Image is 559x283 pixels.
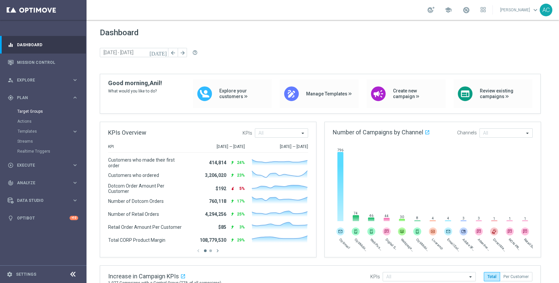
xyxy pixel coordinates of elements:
[72,180,78,186] i: keyboard_arrow_right
[17,139,69,144] a: Streams
[7,95,79,100] button: gps_fixed Plan keyboard_arrow_right
[72,77,78,83] i: keyboard_arrow_right
[18,129,65,133] span: Templates
[17,36,78,54] a: Dashboard
[445,6,452,14] span: school
[17,116,86,126] div: Actions
[17,54,78,71] a: Mission Control
[7,271,13,277] i: settings
[17,146,86,156] div: Realtime Triggers
[17,136,86,146] div: Streams
[17,199,72,203] span: Data Studio
[7,180,79,186] button: track_changes Analyze keyboard_arrow_right
[8,162,72,168] div: Execute
[17,129,79,134] button: Templates keyboard_arrow_right
[17,163,72,167] span: Execute
[7,215,79,221] button: lightbulb Optibot +10
[8,95,72,101] div: Plan
[7,163,79,168] button: play_circle_outline Execute keyboard_arrow_right
[72,162,78,168] i: keyboard_arrow_right
[16,272,36,276] a: Settings
[17,119,69,124] a: Actions
[8,54,78,71] div: Mission Control
[499,5,540,15] a: [PERSON_NAME]keyboard_arrow_down
[17,78,72,82] span: Explore
[72,94,78,101] i: keyboard_arrow_right
[17,209,70,227] a: Optibot
[17,96,72,100] span: Plan
[8,215,14,221] i: lightbulb
[7,77,79,83] button: person_search Explore keyboard_arrow_right
[8,42,14,48] i: equalizer
[17,109,69,114] a: Target Groups
[7,60,79,65] button: Mission Control
[8,162,14,168] i: play_circle_outline
[8,36,78,54] div: Dashboard
[7,198,79,203] button: Data Studio keyboard_arrow_right
[70,216,78,220] div: +10
[532,6,539,14] span: keyboard_arrow_down
[17,106,86,116] div: Target Groups
[8,180,14,186] i: track_changes
[17,126,86,136] div: Templates
[540,4,552,16] div: AC
[72,128,78,135] i: keyboard_arrow_right
[8,95,14,101] i: gps_fixed
[8,209,78,227] div: Optibot
[8,180,72,186] div: Analyze
[7,42,79,48] button: equalizer Dashboard
[8,198,72,204] div: Data Studio
[17,149,69,154] a: Realtime Triggers
[17,181,72,185] span: Analyze
[8,77,14,83] i: person_search
[72,197,78,204] i: keyboard_arrow_right
[18,129,72,133] div: Templates
[8,77,72,83] div: Explore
